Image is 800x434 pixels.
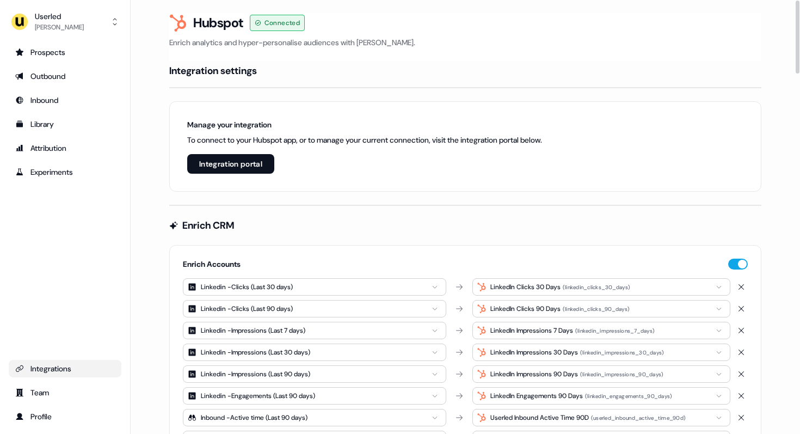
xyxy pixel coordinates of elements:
div: LinkedIn Clicks 30 Days [490,282,561,292]
a: Go to templates [9,115,121,133]
h3: Hubspot [193,15,243,31]
div: Experiments [15,167,115,178]
button: Delete mapping [735,411,748,424]
div: LinkedIn Clicks 90 Days [490,303,561,314]
button: LinkedIn Impressions 30 Days(linkedin_impressions_30_days) [472,344,730,361]
div: Userled [35,11,84,22]
button: Delete mapping [735,346,748,359]
button: Delete mapping [735,280,748,294]
button: Userled[PERSON_NAME] [9,9,121,35]
button: LinkedIn Clicks 30 Days(linkedin_clicks_30_days) [472,278,730,296]
button: Linkedin -Engagements (Last 90 days) [183,387,446,405]
button: LinkedIn Impressions 90 Days(linkedin_impressions_90_days) [472,365,730,383]
a: Go to attribution [9,139,121,157]
h4: Integration settings [169,64,257,77]
button: Userled Inbound Active Time 90D(userled_inbound_active_time_90d) [472,409,730,426]
button: Delete mapping [735,389,748,402]
h4: Enrich CRM [182,219,234,232]
div: Inbound [15,95,115,106]
button: Linkedin -Impressions (Last 7 days) [183,322,446,339]
button: Linkedin -Clicks (Last 30 days) [183,278,446,296]
a: Go to prospects [9,44,121,61]
div: ( linkedin_impressions_30_days ) [580,348,664,358]
button: LinkedIn Clicks 90 Days(linkedin_clicks_90_days) [472,300,730,317]
div: LinkedIn Impressions 7 Days [490,325,573,336]
div: ( linkedin_engagements_90_days ) [585,392,673,401]
div: Outbound [15,71,115,82]
div: LinkedIn Engagements 90 Days [490,390,583,401]
div: Library [15,119,115,130]
div: LinkedIn Impressions 30 Days [490,347,578,358]
h5: Enrich Accounts [183,259,241,270]
div: Linkedin - Impressions (Last 90 days) [201,369,310,380]
div: Prospects [15,47,115,58]
button: LinkedIn Engagements 90 Days(linkedin_engagements_90_days) [472,387,730,405]
button: Inbound -Active time (Last 90 days) [183,409,446,426]
button: Linkedin -Clicks (Last 90 days) [183,300,446,317]
a: Go to profile [9,408,121,425]
div: Linkedin - Impressions (Last 30 days) [201,347,310,358]
a: Go to experiments [9,163,121,181]
div: Attribution [15,143,115,154]
div: Linkedin - Engagements (Last 90 days) [201,390,315,401]
p: Enrich analytics and hyper-personalise audiences with [PERSON_NAME]. [169,37,761,48]
button: Linkedin -Impressions (Last 30 days) [183,344,446,361]
div: Linkedin - Impressions (Last 7 days) [201,325,305,336]
button: Linkedin -Impressions (Last 90 days) [183,365,446,383]
div: Inbound - Active time (Last 90 days) [201,412,307,423]
div: Linkedin - Clicks (Last 90 days) [201,303,293,314]
div: ( linkedin_clicks_90_days ) [563,304,630,314]
div: Integrations [15,363,115,374]
div: ( linkedin_impressions_90_days ) [580,370,664,380]
div: Team [15,387,115,398]
div: LinkedIn Impressions 90 Days [490,369,578,380]
button: Delete mapping [735,368,748,381]
a: Go to outbound experience [9,68,121,85]
a: Go to Inbound [9,91,121,109]
div: Profile [15,411,115,422]
div: ( userled_inbound_active_time_90d ) [591,413,686,423]
p: To connect to your Hubspot app, or to manage your current connection, visit the integration porta... [187,135,542,145]
button: LinkedIn Impressions 7 Days(linkedin_impressions_7_days) [472,322,730,339]
a: Go to team [9,384,121,401]
div: ( linkedin_impressions_7_days ) [575,326,655,336]
h6: Manage your integration [187,119,542,130]
button: Integration portal [187,154,274,174]
div: [PERSON_NAME] [35,22,84,33]
div: Userled Inbound Active Time 90D [490,412,589,423]
div: ( linkedin_clicks_30_days ) [563,283,630,292]
button: Delete mapping [735,302,748,315]
button: Delete mapping [735,324,748,337]
span: Connected [264,17,300,28]
div: Linkedin - Clicks (Last 30 days) [201,282,293,292]
a: Go to integrations [9,360,121,377]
